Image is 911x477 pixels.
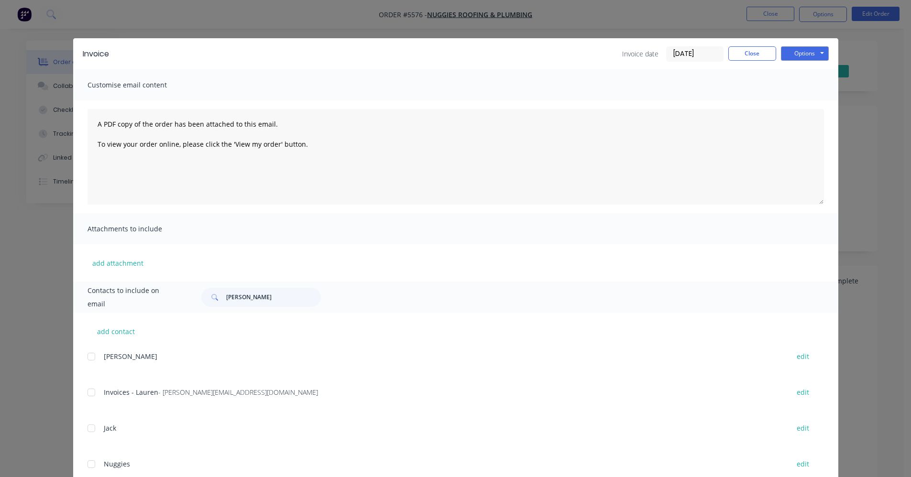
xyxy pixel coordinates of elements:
[791,422,815,434] button: edit
[104,423,116,433] span: Jack
[88,284,178,311] span: Contacts to include on email
[88,78,193,92] span: Customise email content
[791,386,815,399] button: edit
[622,49,659,59] span: Invoice date
[791,457,815,470] button: edit
[88,222,193,236] span: Attachments to include
[88,109,824,205] textarea: A PDF copy of the order has been attached to this email. To view your order online, please click ...
[781,46,829,61] button: Options
[158,388,318,397] span: - [PERSON_NAME][EMAIL_ADDRESS][DOMAIN_NAME]
[791,350,815,363] button: edit
[83,48,109,60] div: Invoice
[88,256,148,270] button: add attachment
[728,46,776,61] button: Close
[226,288,321,307] input: Search...
[88,324,145,338] button: add contact
[104,459,130,468] span: Nuggies
[104,352,157,361] span: [PERSON_NAME]
[104,388,158,397] span: Invoices - Lauren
